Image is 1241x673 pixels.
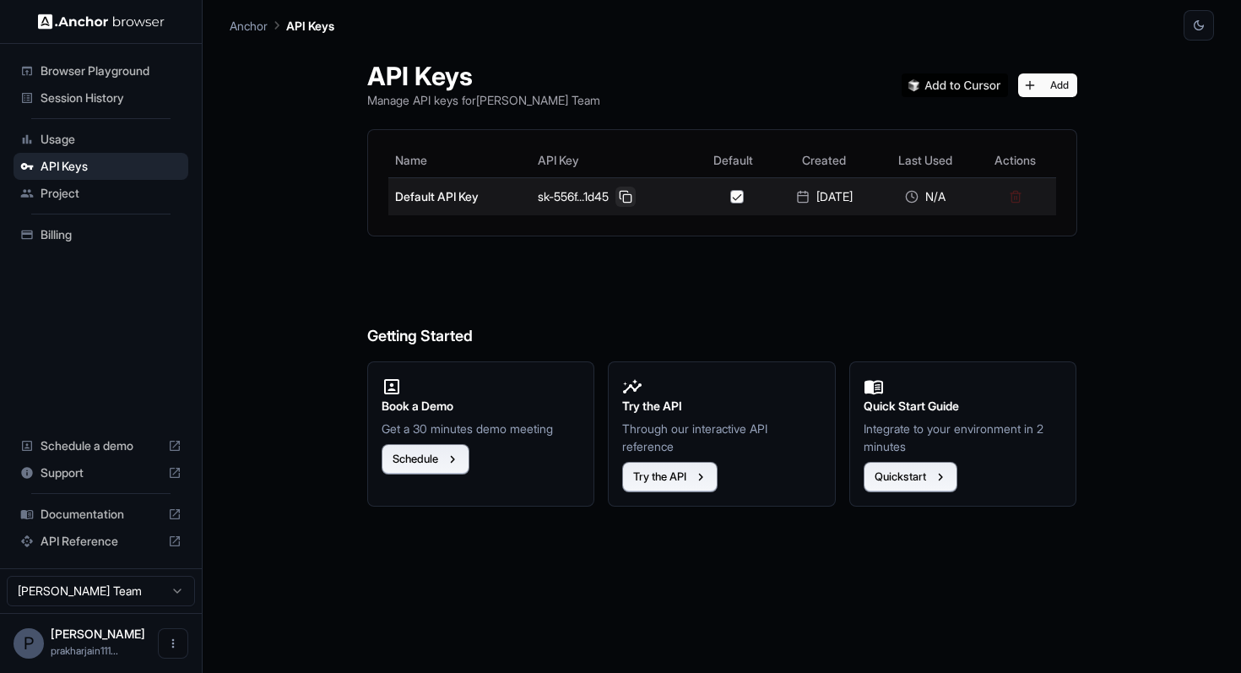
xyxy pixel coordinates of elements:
[902,73,1008,97] img: Add anchorbrowser MCP server to Cursor
[41,437,161,454] span: Schedule a demo
[975,144,1056,177] th: Actions
[14,528,188,555] div: API Reference
[41,464,161,481] span: Support
[14,628,44,659] div: P
[622,462,718,492] button: Try the API
[38,14,165,30] img: Anchor Logo
[14,57,188,84] div: Browser Playground
[382,397,581,415] h2: Book a Demo
[41,90,182,106] span: Session History
[388,144,531,177] th: Name
[14,153,188,180] div: API Keys
[14,459,188,486] div: Support
[51,627,145,641] span: Prakhar Jain
[41,158,182,175] span: API Keys
[14,126,188,153] div: Usage
[14,84,188,111] div: Session History
[882,188,968,205] div: N/A
[367,61,600,91] h1: API Keys
[1018,73,1077,97] button: Add
[779,188,869,205] div: [DATE]
[382,420,581,437] p: Get a 30 minutes demo meeting
[622,397,821,415] h2: Try the API
[41,533,161,550] span: API Reference
[367,91,600,109] p: Manage API keys for [PERSON_NAME] Team
[772,144,875,177] th: Created
[14,180,188,207] div: Project
[864,462,957,492] button: Quickstart
[230,17,268,35] p: Anchor
[286,17,334,35] p: API Keys
[367,257,1077,349] h6: Getting Started
[864,420,1063,455] p: Integrate to your environment in 2 minutes
[51,644,118,657] span: prakharjain1114@gmail.com
[41,506,161,523] span: Documentation
[864,397,1063,415] h2: Quick Start Guide
[14,432,188,459] div: Schedule a demo
[388,177,531,215] td: Default API Key
[41,62,182,79] span: Browser Playground
[158,628,188,659] button: Open menu
[230,16,334,35] nav: breadcrumb
[538,187,688,207] div: sk-556f...1d45
[41,185,182,202] span: Project
[14,501,188,528] div: Documentation
[41,131,182,148] span: Usage
[382,444,469,475] button: Schedule
[615,187,636,207] button: Copy API key
[622,420,821,455] p: Through our interactive API reference
[875,144,975,177] th: Last Used
[695,144,773,177] th: Default
[14,221,188,248] div: Billing
[531,144,695,177] th: API Key
[41,226,182,243] span: Billing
